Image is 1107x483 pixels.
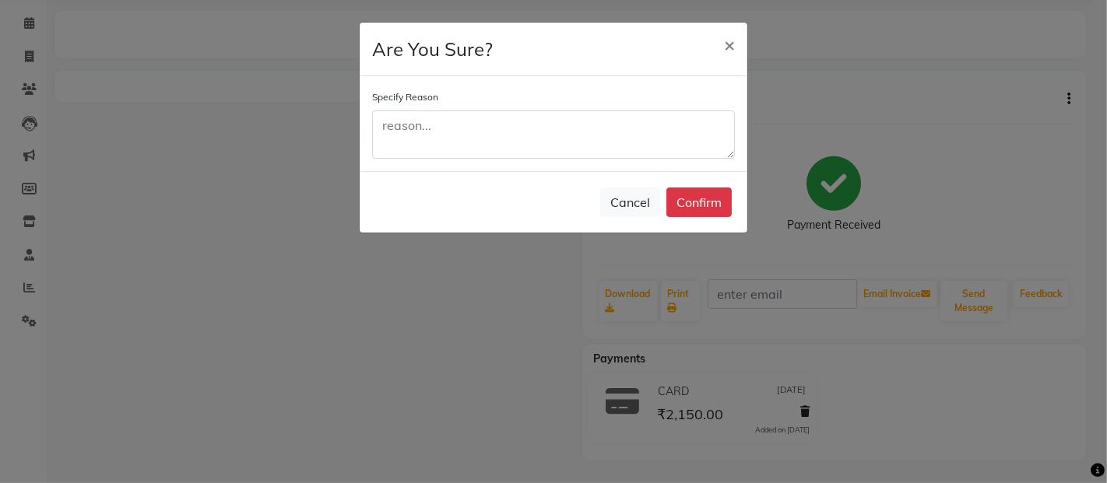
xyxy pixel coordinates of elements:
label: Specify Reason [372,90,438,104]
h4: Are You Sure? [372,35,493,63]
button: Confirm [666,187,732,217]
button: Close [712,23,747,66]
button: Cancel [600,187,660,217]
span: × [724,33,735,56]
